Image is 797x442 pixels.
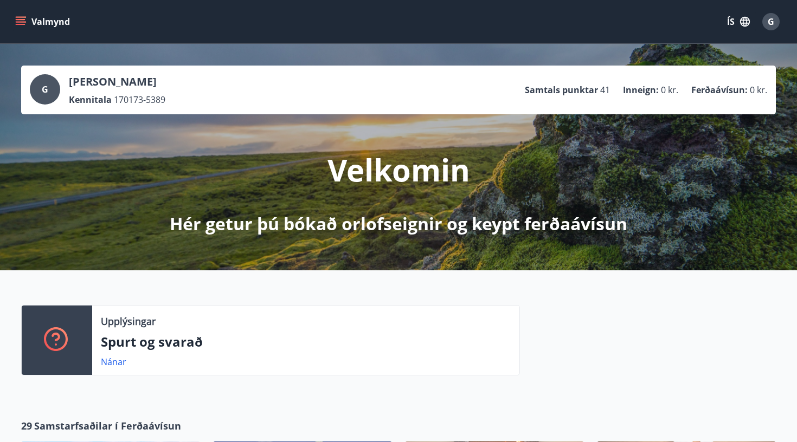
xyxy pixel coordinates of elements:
p: [PERSON_NAME] [69,74,165,89]
button: menu [13,12,74,31]
span: 29 [21,419,32,433]
p: Upplýsingar [101,314,156,328]
span: G [42,83,48,95]
button: ÍS [721,12,756,31]
p: Kennitala [69,94,112,106]
span: 41 [600,84,610,96]
span: G [768,16,774,28]
button: G [758,9,784,35]
p: Velkomin [327,149,470,190]
span: 0 kr. [750,84,767,96]
p: Samtals punktar [525,84,598,96]
p: Spurt og svarað [101,333,511,351]
p: Ferðaávísun : [691,84,748,96]
a: Nánar [101,356,126,368]
p: Inneign : [623,84,659,96]
span: Samstarfsaðilar í Ferðaávísun [34,419,181,433]
p: Hér getur þú bókað orlofseignir og keypt ferðaávísun [170,212,627,236]
span: 0 kr. [661,84,678,96]
span: 170173-5389 [114,94,165,106]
